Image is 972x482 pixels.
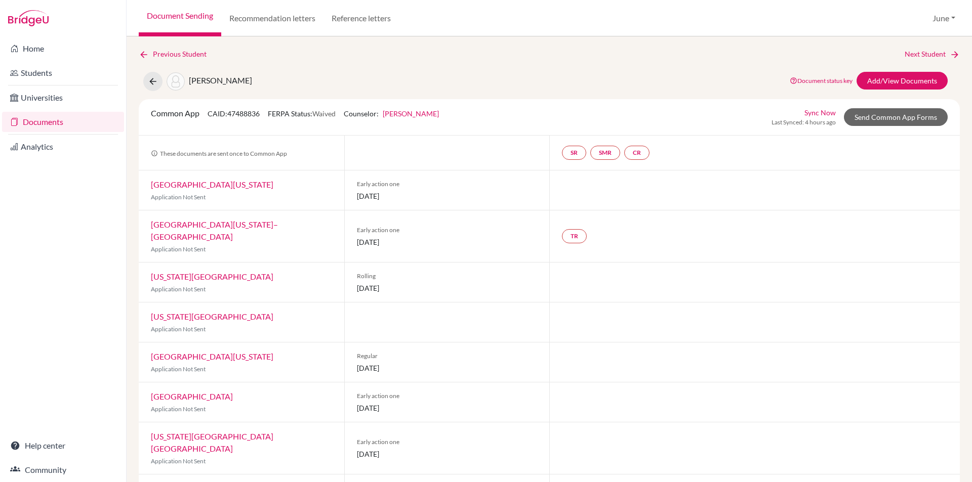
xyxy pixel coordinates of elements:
[151,220,278,241] a: [GEOGRAPHIC_DATA][US_STATE]–[GEOGRAPHIC_DATA]
[151,325,206,333] span: Application Not Sent
[151,108,199,118] span: Common App
[151,365,206,373] span: Application Not Sent
[312,109,336,118] span: Waived
[357,403,538,413] span: [DATE]
[357,226,538,235] span: Early action one
[151,431,273,453] a: [US_STATE][GEOGRAPHIC_DATA] [GEOGRAPHIC_DATA]
[357,272,538,281] span: Rolling
[772,118,836,127] span: Last Synced: 4 hours ago
[268,109,336,118] span: FERPA Status:
[928,9,960,28] button: June
[151,405,206,413] span: Application Not Sent
[905,49,960,60] a: Next Student
[151,352,273,361] a: [GEOGRAPHIC_DATA][US_STATE]
[151,150,287,157] span: These documents are sent once to Common App
[357,180,538,189] span: Early action one
[357,237,538,247] span: [DATE]
[208,109,260,118] span: CAID: 47488836
[344,109,439,118] span: Counselor:
[857,72,948,90] a: Add/View Documents
[2,63,124,83] a: Students
[8,10,49,26] img: Bridge-U
[357,449,538,459] span: [DATE]
[562,146,586,160] a: SR
[151,457,206,465] span: Application Not Sent
[151,193,206,201] span: Application Not Sent
[804,107,836,118] a: Sync Now
[357,391,538,401] span: Early action one
[790,77,853,84] a: Document status key
[624,146,650,160] a: CR
[844,108,948,126] a: Send Common App Forms
[151,245,206,253] span: Application Not Sent
[383,109,439,118] a: [PERSON_NAME]
[151,180,273,189] a: [GEOGRAPHIC_DATA][US_STATE]
[151,391,233,401] a: [GEOGRAPHIC_DATA]
[139,49,215,60] a: Previous Student
[357,352,538,361] span: Regular
[357,283,538,293] span: [DATE]
[151,272,273,281] a: [US_STATE][GEOGRAPHIC_DATA]
[2,137,124,157] a: Analytics
[151,285,206,293] span: Application Not Sent
[357,437,538,447] span: Early action one
[357,191,538,201] span: [DATE]
[2,38,124,59] a: Home
[590,146,620,160] a: SMR
[189,75,252,85] span: [PERSON_NAME]
[2,460,124,480] a: Community
[357,363,538,373] span: [DATE]
[2,112,124,132] a: Documents
[2,435,124,456] a: Help center
[151,312,273,321] a: [US_STATE][GEOGRAPHIC_DATA]
[2,87,124,108] a: Universities
[562,229,587,243] a: TR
